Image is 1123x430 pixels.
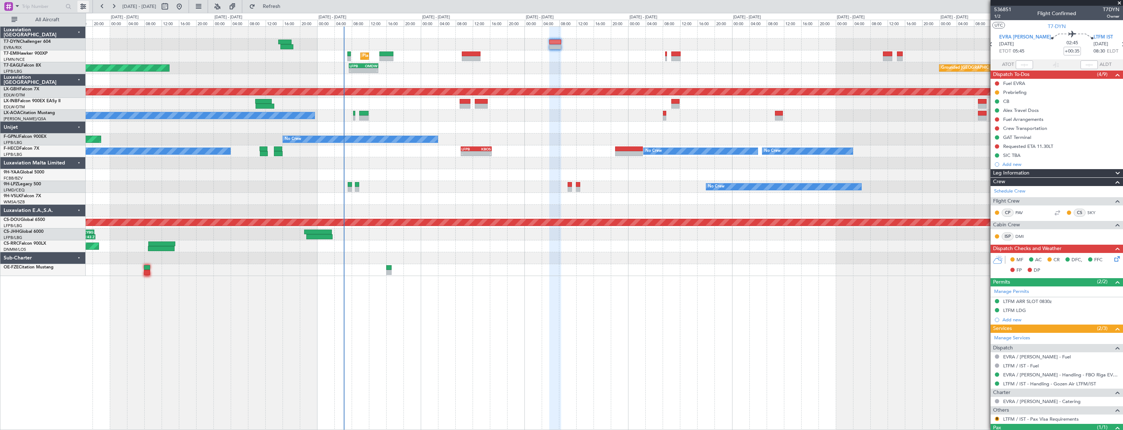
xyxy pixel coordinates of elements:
[473,20,490,26] div: 12:00
[1093,41,1108,48] span: [DATE]
[4,51,48,56] a: T7-EMIHawker 900XP
[1066,40,1078,47] span: 02:45
[1093,34,1113,41] span: LTFM IST
[4,230,44,234] a: CS-JHHGlobal 6000
[1003,298,1052,304] div: LTFM ARR SLOT 0830z
[1002,209,1014,217] div: CP
[319,14,346,21] div: [DATE] - [DATE]
[957,20,974,26] div: 04:00
[992,22,1005,28] button: UTC
[993,344,1013,352] span: Dispatch
[404,20,421,26] div: 20:00
[4,111,20,115] span: LX-AOA
[4,170,44,175] a: 9H-YAAGlobal 5000
[4,45,22,50] a: EVRA/RIX
[1003,363,1039,369] a: LTFM / IST - Fuel
[818,20,836,26] div: 20:00
[476,147,491,151] div: KBOS
[4,182,18,186] span: 9H-LPZ
[1003,98,1009,104] div: CB
[1003,307,1026,313] div: LTFM LDG
[4,111,55,115] a: LX-AOACitation Mustang
[22,1,63,12] input: Trip Number
[162,20,179,26] div: 12:00
[767,20,784,26] div: 08:00
[993,389,1010,397] span: Charter
[4,187,24,193] a: LFMD/CEQ
[1002,232,1014,240] div: ISP
[4,104,25,110] a: EDLW/DTM
[4,140,22,145] a: LFPB/LBG
[266,20,283,26] div: 12:00
[300,20,317,26] div: 20:00
[698,20,715,26] div: 16:00
[905,20,922,26] div: 16:00
[1003,372,1119,378] a: EVRA / [PERSON_NAME] - Handling - FBO Riga EVRA / [PERSON_NAME]
[4,146,39,151] a: F-HECDFalcon 7X
[1015,233,1032,240] a: DMI
[1003,354,1071,360] a: EVRA / [PERSON_NAME] - Fuel
[1003,152,1020,158] div: SIC TBA
[144,20,162,26] div: 08:00
[4,63,41,68] a: T7-EAGLFalcon 8X
[4,69,22,74] a: LFPB/LBG
[526,14,554,21] div: [DATE] - [DATE]
[349,64,364,68] div: LFPB
[993,278,1010,286] span: Permits
[508,20,525,26] div: 20:00
[4,152,22,157] a: LFPB/LBG
[4,87,19,91] span: LX-GBH
[853,20,870,26] div: 04:00
[680,20,698,26] div: 12:00
[1074,209,1086,217] div: CS
[628,20,646,26] div: 00:00
[4,199,25,205] a: WMSA/SZB
[352,20,369,26] div: 08:00
[4,235,22,240] a: LFPB/LBG
[257,4,287,9] span: Refresh
[732,20,749,26] div: 00:00
[764,146,781,157] div: No Crew
[715,20,732,26] div: 20:00
[8,14,78,26] button: All Aircraft
[317,20,335,26] div: 00:00
[4,63,21,68] span: T7-EAGL
[246,1,289,12] button: Refresh
[387,20,404,26] div: 16:00
[4,40,51,44] a: T7-DYNChallenger 604
[456,20,473,26] div: 08:00
[1003,80,1025,86] div: Fuel EVRA
[1003,116,1043,122] div: Fuel Arrangements
[1048,23,1066,30] span: T7-DYN
[4,51,18,56] span: T7-EMI
[801,20,818,26] div: 16:00
[994,288,1029,295] a: Manage Permits
[870,20,888,26] div: 08:00
[4,57,25,62] a: LFMN/NCE
[1035,257,1042,264] span: AC
[525,20,542,26] div: 00:00
[999,34,1051,41] span: EVRA [PERSON_NAME]
[999,48,1011,55] span: ETOT
[1097,278,1108,285] span: (2/2)
[349,68,364,73] div: -
[1107,48,1118,55] span: ELDT
[4,135,46,139] a: F-GPNJFalcon 900EX
[362,51,431,62] div: Planned Maint [GEOGRAPHIC_DATA]
[708,181,725,192] div: No Crew
[422,14,450,21] div: [DATE] - [DATE]
[1003,134,1031,140] div: GAT Terminal
[4,170,20,175] span: 9H-YAA
[1034,267,1040,274] span: DP
[1003,381,1096,387] a: LTFM / IST - Handling - Gozen Air LTFM/IST
[490,20,508,26] div: 16:00
[421,20,438,26] div: 00:00
[1072,257,1082,264] span: DFC,
[1003,89,1027,95] div: Prebriefing
[122,3,156,10] span: [DATE] - [DATE]
[993,178,1005,186] span: Crew
[4,116,46,122] a: [PERSON_NAME]/QSA
[196,20,213,26] div: 20:00
[231,20,248,26] div: 04:00
[461,151,476,156] div: -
